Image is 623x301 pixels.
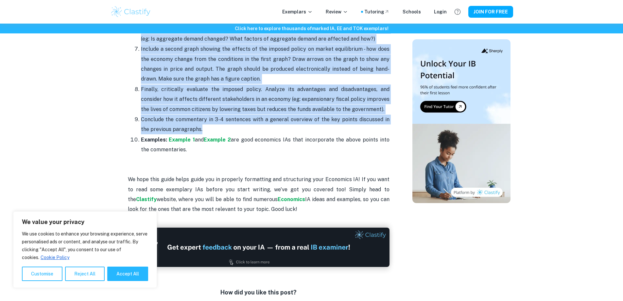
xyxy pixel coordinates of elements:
[22,230,148,261] p: We use cookies to enhance your browsing experience, serve personalised ads or content, and analys...
[128,228,389,267] img: Ad
[40,254,70,260] a: Cookie Policy
[169,137,195,143] a: Example 1
[141,85,389,114] p: Finally, critically evaluate the imposed policy. Analyze its advantages and disadvantages, and co...
[452,6,463,17] button: Help and Feedback
[128,175,389,215] p: We hope this guide helps guide you in properly formatting and structuring your Economics IA! If y...
[141,115,389,135] p: Conclude the commentary in 3-4 sentences with a general overview of the key points discussed in t...
[141,135,389,155] p: and are good economics IAs that incorporate the above points into the commentaries.
[1,25,622,32] h6: Click here to explore thousands of marked IA, EE and TOK exemplars !
[220,288,297,297] h6: How did you like this post?
[141,24,389,44] p: Next, describe how the change imposed by the form or government could affect market equilibrium. ...
[22,218,148,226] p: We value your privacy
[434,8,447,15] a: Login
[278,196,305,202] a: Economics
[13,211,157,288] div: We value your privacy
[204,137,231,143] a: Example 2
[412,39,511,203] img: Thumbnail
[403,8,421,15] a: Schools
[141,137,167,143] strong: Examples:
[141,44,389,84] p: Include a second graph showing the effects of the imposed policy on market equilibrium - how does...
[107,267,148,281] button: Accept All
[364,8,389,15] a: Tutoring
[136,196,157,202] a: Clastify
[326,8,348,15] p: Review
[282,8,313,15] p: Exemplars
[65,267,105,281] button: Reject All
[22,267,62,281] button: Customise
[468,6,513,18] button: JOIN FOR FREE
[110,5,152,18] img: Clastify logo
